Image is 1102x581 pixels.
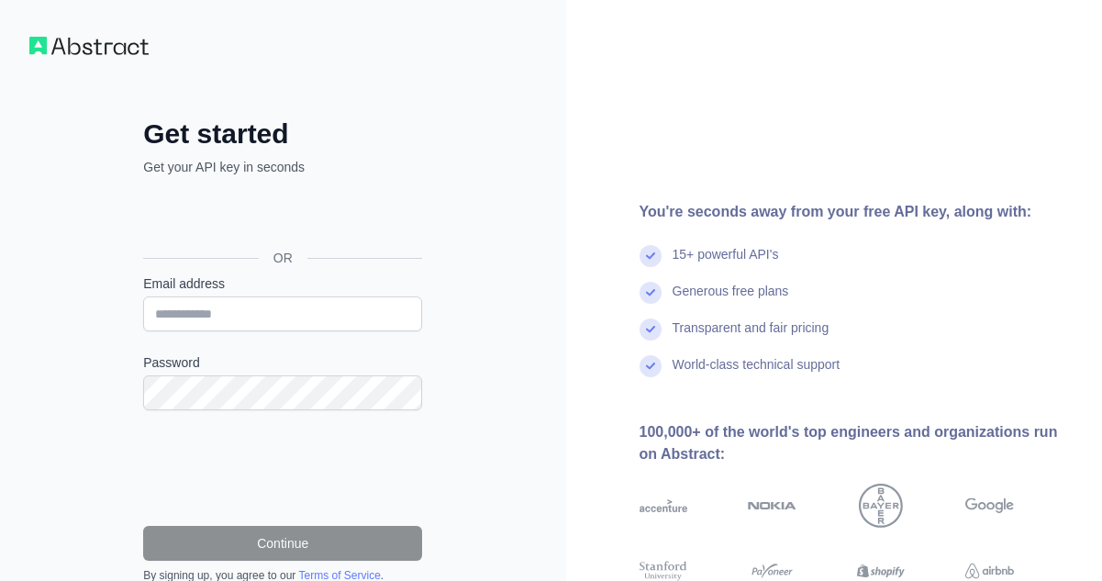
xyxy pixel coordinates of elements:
[143,353,422,372] label: Password
[673,355,840,392] div: World-class technical support
[640,421,1074,465] div: 100,000+ of the world's top engineers and organizations run on Abstract:
[143,432,422,504] iframe: reCAPTCHA
[859,484,903,528] img: bayer
[748,484,796,528] img: nokia
[640,201,1074,223] div: You're seconds away from your free API key, along with:
[673,282,789,318] div: Generous free plans
[143,274,422,293] label: Email address
[143,526,422,561] button: Continue
[29,37,149,55] img: Workflow
[673,245,779,282] div: 15+ powerful API's
[143,158,422,176] p: Get your API key in seconds
[640,318,662,341] img: check mark
[143,117,422,151] h2: Get started
[640,245,662,267] img: check mark
[259,249,307,267] span: OR
[640,484,688,528] img: accenture
[640,355,662,377] img: check mark
[134,196,428,237] iframe: Sign in with Google Button
[673,318,829,355] div: Transparent and fair pricing
[640,282,662,304] img: check mark
[965,484,1014,528] img: google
